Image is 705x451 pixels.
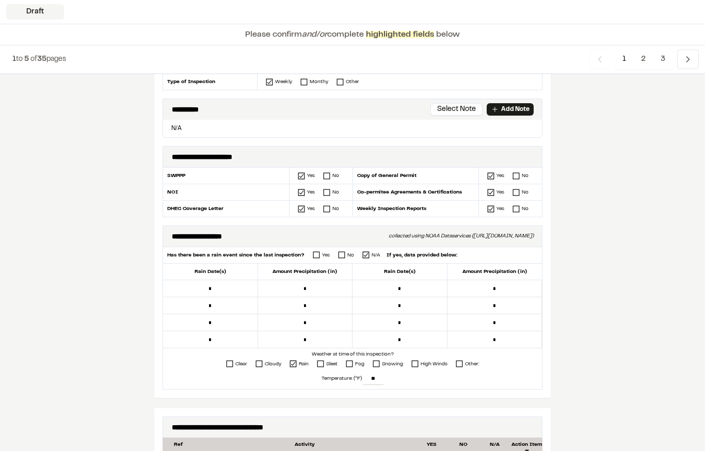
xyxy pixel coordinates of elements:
[163,264,258,280] div: Rain Date(s)
[24,56,29,62] span: 5
[302,31,327,38] span: and/or
[653,50,673,69] span: 3
[522,205,528,213] div: No
[352,184,479,201] div: Co-permitee Agreements & Certifications
[372,251,380,259] div: N/A
[389,232,534,240] div: collected using NOAA Dataservices ([URL][DOMAIN_NAME])
[167,251,305,259] div: Has there been a rain event since the last inspection?
[496,205,504,213] div: Yes
[163,370,542,387] div: Temperature: (°F)
[380,251,457,259] div: If yes, data provided below:
[589,50,699,69] nav: Navigation
[12,54,66,65] p: to of pages
[496,172,504,180] div: Yes
[447,264,542,280] div: Amount Precipitation (in)
[307,172,315,180] div: Yes
[307,188,315,196] div: Yes
[326,360,338,368] div: Sleet
[615,50,634,69] span: 1
[265,360,281,368] div: Cloudy
[12,56,16,62] span: 1
[421,360,447,368] div: High Winds
[332,172,339,180] div: No
[501,105,530,114] p: Add Note
[322,251,330,259] div: Yes
[163,74,258,90] div: Type of Inspection
[347,251,354,259] div: No
[307,205,315,213] div: Yes
[163,201,290,217] div: DHEC Coverage Letter
[258,264,353,280] div: Amount Precipitation (in)
[245,28,460,41] p: Please confirm complete below
[163,168,290,184] div: SWPPP
[352,168,479,184] div: Copy of General Permit
[37,56,46,62] span: 35
[299,360,309,368] div: Rain
[465,360,479,368] div: Other:
[496,188,504,196] div: Yes
[633,50,653,69] span: 2
[355,360,364,368] div: Fog
[332,205,339,213] div: No
[332,188,339,196] div: No
[275,78,292,86] div: Weekly
[522,188,528,196] div: No
[163,350,542,358] div: Weather at time of this inspection?
[6,4,64,20] div: Draft
[352,264,447,280] div: Rain Date(s)
[522,172,528,180] div: No
[366,31,434,38] span: highlighted fields
[310,78,328,86] div: Monthy
[346,78,359,86] div: Other
[235,360,247,368] div: Clear
[163,184,290,201] div: NOI
[382,360,403,368] div: Snowing
[430,103,483,116] button: Select Note
[352,201,479,217] div: Weekly Inspection Reports
[167,124,538,133] p: N/A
